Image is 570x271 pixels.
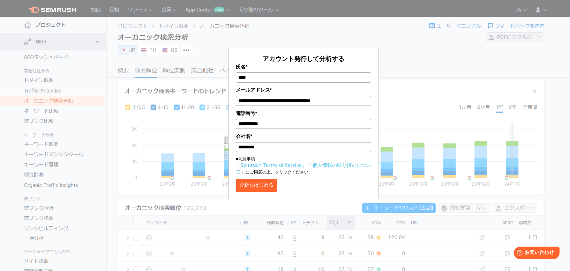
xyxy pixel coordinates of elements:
p: ■同意事項 にご同意の上、クリックください [236,156,371,175]
iframe: Help widget launcher [508,244,562,263]
button: 分析をはじめる [236,179,277,192]
label: 電話番号* [236,109,371,117]
label: メールアドレス* [236,86,371,94]
a: 「Semrush Terms of Service」 [236,162,307,168]
a: 「個人情報の取り扱いについて」 [236,162,371,175]
span: アカウント発行して分析する [263,54,344,63]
